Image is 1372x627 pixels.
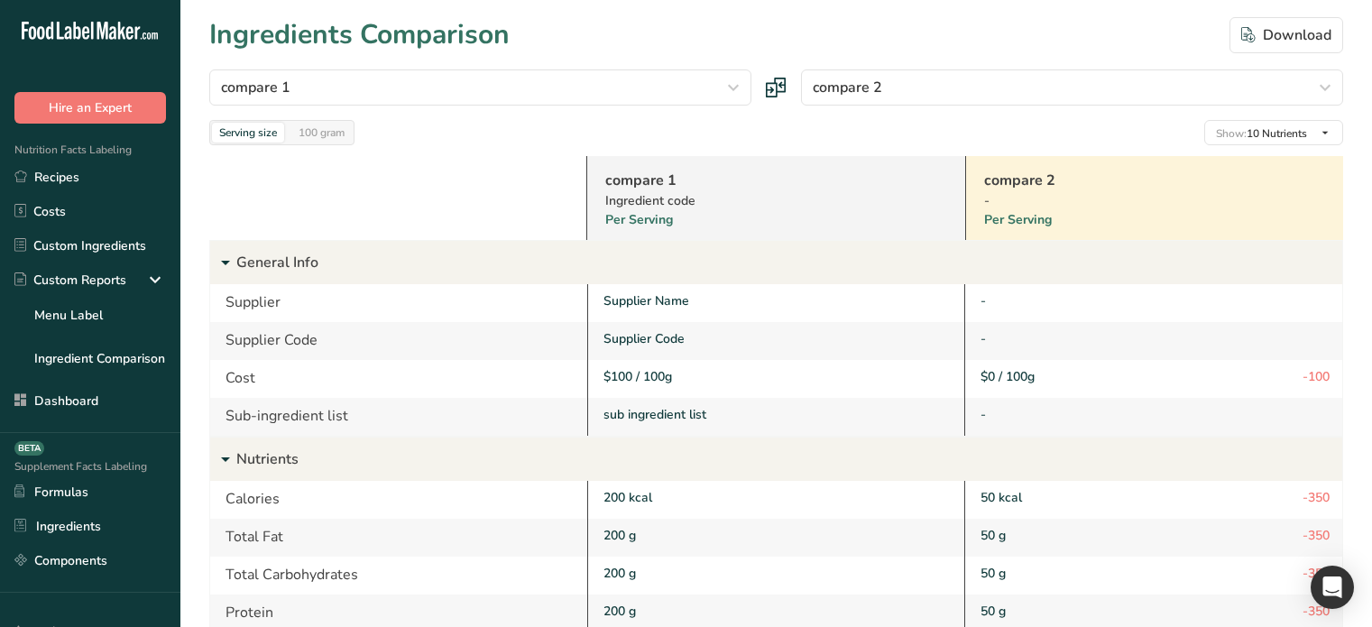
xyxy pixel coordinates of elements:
button: compare 2 [801,69,1343,106]
span: -350 [1303,564,1330,586]
div: Total Fat [210,519,587,557]
div: 200 g [587,519,965,557]
div: Download [1241,24,1331,46]
div: 50 g [964,519,1342,557]
div: 50 kcal [964,481,1342,519]
span: Show: [1216,126,1247,141]
p: Nutrients [236,438,1342,481]
div: Serving size [212,123,284,143]
div: Supplier Code [603,329,953,348]
span: - [981,406,986,423]
div: - [981,329,1330,348]
h1: Ingredients Comparison [209,14,510,55]
div: 200 kcal [587,481,965,519]
div: BETA [14,441,44,456]
div: compare 1 [605,170,899,191]
div: $100 / 100g [603,367,953,386]
span: -350 [1303,488,1330,510]
div: 50 g [964,557,1342,595]
div: 200 g [587,557,965,595]
div: - [981,291,1330,310]
button: Hire an Expert [14,92,166,124]
div: Open Intercom Messenger [1311,566,1354,609]
div: Sub-ingredient list [210,398,587,436]
div: Per Serving [605,210,899,229]
button: compare 1 [209,69,751,106]
div: Supplier [210,284,587,322]
div: Calories [210,481,587,519]
span: -350 [1303,602,1330,623]
div: Supplier Code [210,322,587,360]
div: Supplier Name [603,291,953,310]
div: Total Carbohydrates [210,557,587,595]
span: compare 2 [813,77,882,98]
div: - [984,191,1278,210]
div: Per Serving [984,210,1278,229]
div: compare 2 [984,170,1278,191]
div: Nutrients [210,438,1342,481]
div: 100 gram [291,123,352,143]
p: General Info [236,241,1342,284]
div: General Info [210,241,1342,284]
span: -350 [1303,526,1330,548]
div: Cost [210,360,587,398]
div: Ingredient code [605,191,899,210]
span: compare 1 [221,77,290,98]
span: 10 Nutrients [1216,126,1307,141]
button: Download [1229,17,1343,53]
div: $0 / 100g [981,367,1330,386]
button: Show:10 Nutrients [1204,120,1343,145]
span: sub ingredient list [603,406,706,423]
div: Custom Reports [14,271,126,290]
span: -100 [1303,367,1330,386]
